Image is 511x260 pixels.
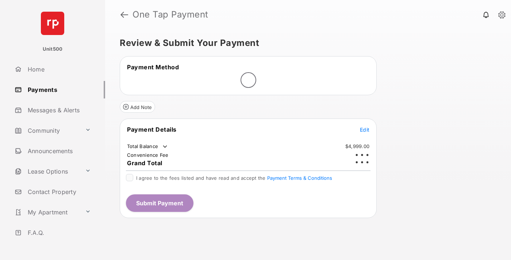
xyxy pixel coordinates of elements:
[127,152,169,158] td: Convenience Fee
[267,175,332,181] button: I agree to the fees listed and have read and accept the
[127,63,179,71] span: Payment Method
[136,175,332,181] span: I agree to the fees listed and have read and accept the
[132,10,208,19] strong: One Tap Payment
[127,159,162,167] span: Grand Total
[120,39,491,47] h5: Review & Submit Your Payment
[360,126,369,133] button: Edit
[12,163,82,180] a: Lease Options
[41,12,64,35] img: svg+xml;base64,PHN2ZyB4bWxucz0iaHR0cDovL3d3dy53My5vcmcvMjAwMC9zdmciIHdpZHRoPSI2NCIgaGVpZ2h0PSI2NC...
[12,101,105,119] a: Messages & Alerts
[12,224,105,241] a: F.A.Q.
[12,81,105,98] a: Payments
[345,143,370,150] td: $4,999.00
[12,61,105,78] a: Home
[126,194,193,212] button: Submit Payment
[120,101,155,113] button: Add Note
[127,126,177,133] span: Payment Details
[360,127,369,133] span: Edit
[127,143,169,150] td: Total Balance
[12,142,105,160] a: Announcements
[12,122,82,139] a: Community
[43,46,63,53] p: Unit500
[12,183,105,201] a: Contact Property
[12,203,82,221] a: My Apartment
